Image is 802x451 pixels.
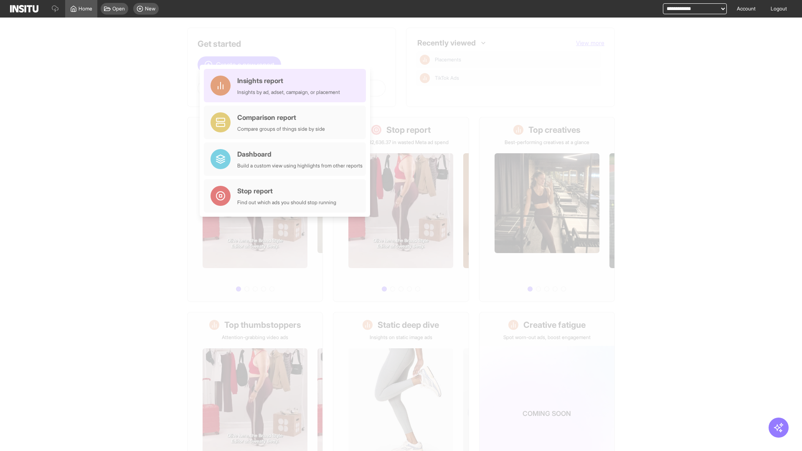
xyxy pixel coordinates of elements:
[237,199,336,206] div: Find out which ads you should stop running
[237,186,336,196] div: Stop report
[237,126,325,132] div: Compare groups of things side by side
[237,162,363,169] div: Build a custom view using highlights from other reports
[237,149,363,159] div: Dashboard
[112,5,125,12] span: Open
[237,76,340,86] div: Insights report
[237,89,340,96] div: Insights by ad, adset, campaign, or placement
[79,5,92,12] span: Home
[145,5,155,12] span: New
[10,5,38,13] img: Logo
[237,112,325,122] div: Comparison report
